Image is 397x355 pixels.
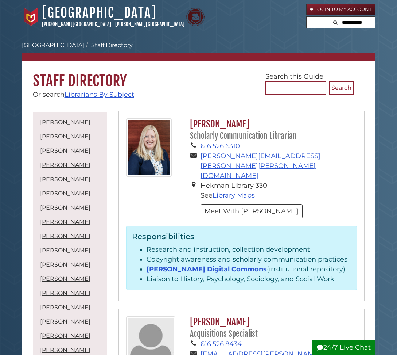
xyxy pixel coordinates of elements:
button: Search [329,81,354,95]
button: Meet With [PERSON_NAME] [201,204,303,218]
nav: breadcrumb [22,41,375,61]
img: Calvin University [22,8,40,26]
li: Copyright awareness and scholarly communication practices [147,255,351,264]
a: [PERSON_NAME] [40,261,90,268]
button: Search [331,17,340,27]
li: Hekman Library 330 See [201,181,357,201]
h2: [PERSON_NAME] [186,118,357,141]
a: [PERSON_NAME] [40,204,90,211]
a: Librarians By Subject [65,91,134,99]
a: [PERSON_NAME] [40,233,90,240]
a: [PERSON_NAME][GEOGRAPHIC_DATA] [115,21,184,27]
a: [PERSON_NAME] [40,318,90,325]
a: Library Maps [213,191,255,199]
li: (institutional repository) [147,264,351,274]
a: [PERSON_NAME] [40,218,90,225]
small: Acquisitions Specialist [190,329,258,339]
a: Staff Directory [91,42,133,49]
img: Calvin Theological Seminary [186,8,205,26]
a: [PERSON_NAME] [40,147,90,154]
h3: Responsibilities [132,232,351,241]
img: gina_bolger_125x160.jpg [126,118,172,177]
a: [GEOGRAPHIC_DATA] [22,42,84,49]
a: [PERSON_NAME] [40,247,90,254]
span: | [112,21,114,27]
a: [PERSON_NAME] Digital Commons [147,265,267,273]
li: Research and instruction, collection development [147,245,351,255]
a: [PERSON_NAME] [40,290,90,297]
a: [PERSON_NAME] [40,161,90,168]
a: [PERSON_NAME] [40,332,90,339]
i: Search [333,20,338,25]
a: [PERSON_NAME][EMAIL_ADDRESS][PERSON_NAME][PERSON_NAME][DOMAIN_NAME] [201,152,320,180]
a: [PERSON_NAME] [40,275,90,282]
a: [PERSON_NAME] [40,347,90,354]
a: [PERSON_NAME] [40,133,90,140]
a: [PERSON_NAME] [40,119,90,126]
a: 616.526.8434 [201,340,242,348]
a: [PERSON_NAME] [40,190,90,197]
a: [PERSON_NAME][GEOGRAPHIC_DATA] [42,21,111,27]
h2: [PERSON_NAME] [186,316,357,339]
small: Scholarly Communication Librarian [190,131,297,141]
a: [PERSON_NAME] [40,176,90,183]
a: [GEOGRAPHIC_DATA] [42,5,157,21]
a: [PERSON_NAME] [40,304,90,311]
span: Or search [33,91,134,99]
a: Login to My Account [306,4,375,15]
li: Liaison to History, Psychology, Sociology, and Social Work [147,274,351,284]
a: 616.526.6310 [201,142,240,150]
button: 24/7 Live Chat [312,340,375,355]
h1: Staff Directory [22,61,375,90]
